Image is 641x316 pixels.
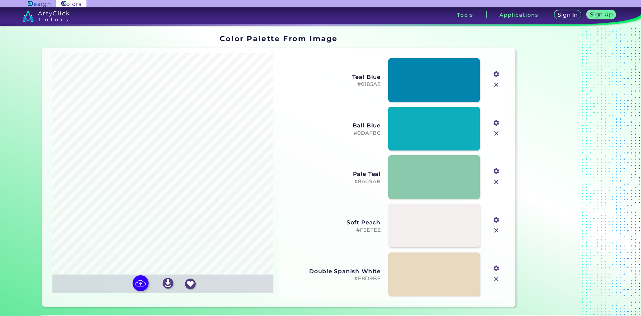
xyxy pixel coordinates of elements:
[284,130,381,136] h5: #0DAFBC
[284,276,381,282] h5: #E8D9BF
[284,171,381,177] h3: Pale Teal
[185,279,196,289] img: icon_favourite_white.svg
[518,32,602,309] iframe: Advertisement
[492,81,501,89] img: icon_close.svg
[492,129,501,138] img: icon_close.svg
[499,12,539,17] h3: Applications
[492,226,501,235] img: icon_close.svg
[492,178,501,186] img: icon_close.svg
[22,10,69,22] img: logo_artyclick_colors_white.svg
[28,1,50,7] img: ArtyClick Design logo
[133,275,149,291] img: icon picture
[284,268,381,275] h3: Double Spanish White
[588,11,615,19] a: Sign Up
[457,12,473,17] h3: Tools
[163,278,173,289] img: icon_download_white.svg
[284,179,381,185] h5: #8AC9AB
[284,81,381,88] h5: #0185AE
[220,33,338,43] h1: Color Palette From Image
[591,12,612,17] h5: Sign Up
[555,11,580,19] a: Sign In
[559,12,577,17] h5: Sign In
[284,219,381,226] h3: Soft Peach
[492,275,501,284] img: icon_close.svg
[284,74,381,80] h3: Teal Blue
[284,227,381,233] h5: #F3EFEE
[284,122,381,129] h3: Ball Blue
